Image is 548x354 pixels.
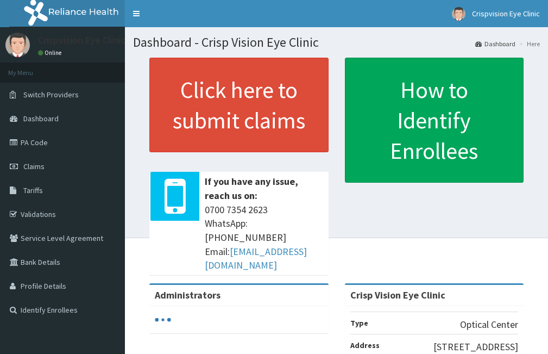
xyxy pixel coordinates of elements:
b: Address [350,340,380,350]
img: User Image [452,7,465,21]
a: How to Identify Enrollees [345,58,524,183]
span: Dashboard [23,114,59,123]
strong: Crisp Vision Eye Clinic [350,289,445,301]
svg: audio-loading [155,312,171,328]
a: [EMAIL_ADDRESS][DOMAIN_NAME] [205,245,307,272]
b: If you have any issue, reach us on: [205,175,298,202]
li: Here [516,39,540,48]
span: 0700 7354 2623 WhatsApp: [PHONE_NUMBER] Email: [205,203,323,273]
a: Online [38,49,64,57]
span: Crispvision Eye Clinic [472,9,540,18]
a: Click here to submit claims [149,58,329,152]
p: [STREET_ADDRESS] [433,340,518,354]
span: Tariffs [23,185,43,195]
p: Crispvision Eye Clinic [38,35,125,45]
span: Switch Providers [23,90,79,100]
h1: Dashboard - Crisp Vision Eye Clinic [133,35,540,49]
img: User Image [5,33,30,57]
span: Claims [23,162,45,171]
p: Optical Center [460,318,518,332]
b: Administrators [155,289,221,301]
a: Dashboard [475,39,515,48]
b: Type [350,318,368,328]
